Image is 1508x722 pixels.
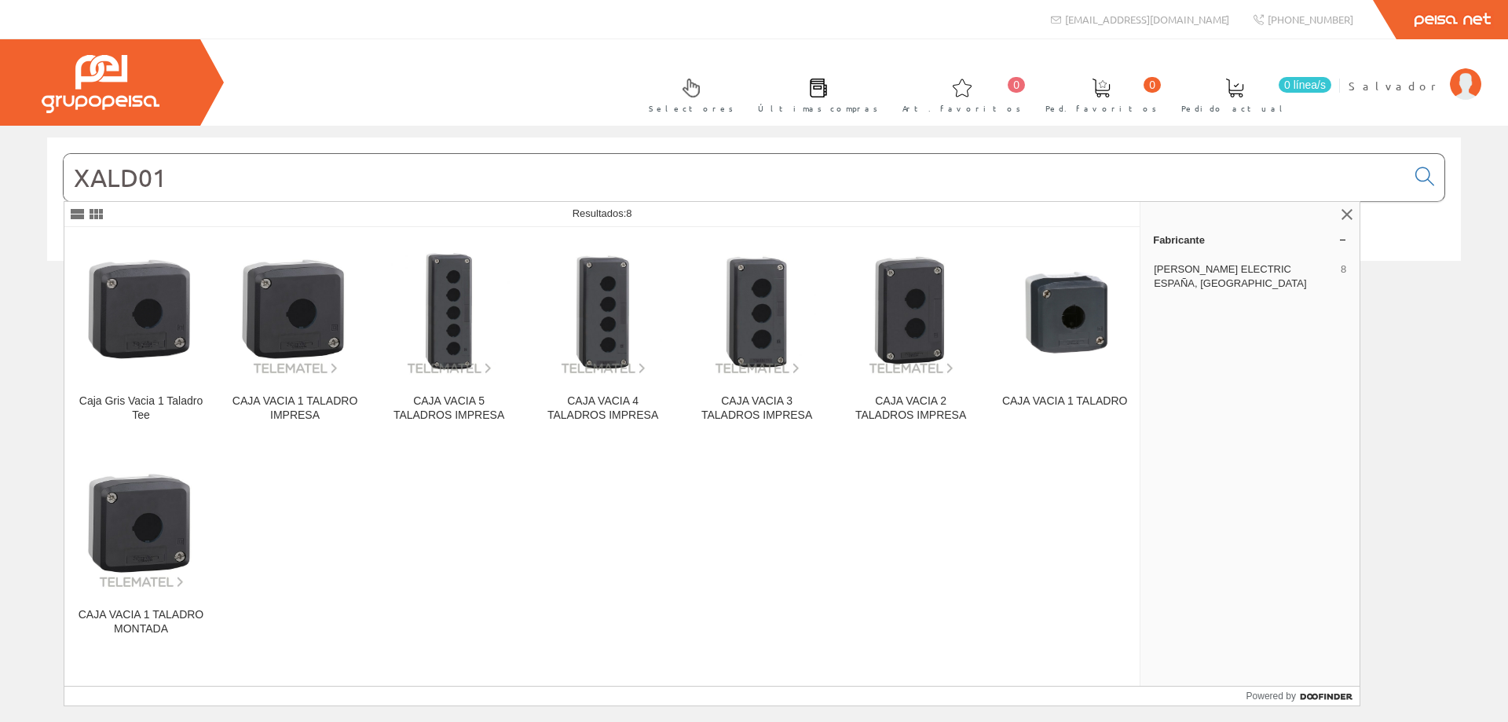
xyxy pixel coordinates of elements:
span: Resultados: [573,207,632,219]
span: Powered by [1246,689,1296,703]
a: Últimas compras [742,65,886,123]
a: Powered by [1246,687,1360,706]
span: Últimas compras [758,101,878,116]
a: Selectores [633,65,741,123]
img: Caja Gris Vacia 1 Taladro Tee [77,247,205,375]
img: CAJA VACIA 1 TALADRO MONTADA [77,461,205,589]
img: CAJA VACIA 1 TALADRO IMPRESA [231,247,359,375]
input: Buscar... [64,154,1406,201]
span: Ped. favoritos [1045,101,1157,116]
img: CAJA VACIA 1 TALADRO [1001,247,1129,375]
span: Salvador [1349,78,1442,93]
a: CAJA VACIA 1 TALADRO IMPRESA CAJA VACIA 1 TALADRO IMPRESA [218,228,372,441]
span: Art. favoritos [902,101,1021,116]
span: 8 [626,207,631,219]
span: 0 línea/s [1279,77,1331,93]
span: [PERSON_NAME] ELECTRIC ESPAÑA, [GEOGRAPHIC_DATA] [1154,262,1334,291]
a: 0 línea/s Pedido actual [1166,65,1335,123]
img: Grupo Peisa [42,55,159,113]
span: Selectores [649,101,734,116]
img: CAJA VACIA 3 TALADROS IMPRESA [693,247,821,375]
div: © Grupo Peisa [47,280,1461,294]
a: Caja Gris Vacia 1 Taladro Tee Caja Gris Vacia 1 Taladro Tee [64,228,218,441]
span: 0 [1144,77,1161,93]
span: [EMAIL_ADDRESS][DOMAIN_NAME] [1065,13,1229,26]
a: CAJA VACIA 1 TALADRO MONTADA CAJA VACIA 1 TALADRO MONTADA [64,442,218,654]
div: CAJA VACIA 1 TALADRO MONTADA [77,608,205,636]
a: CAJA VACIA 1 TALADRO CAJA VACIA 1 TALADRO [988,228,1141,441]
span: Pedido actual [1181,101,1288,116]
div: CAJA VACIA 4 TALADROS IMPRESA [539,394,667,423]
div: CAJA VACIA 5 TALADROS IMPRESA [385,394,513,423]
a: CAJA VACIA 2 TALADROS IMPRESA CAJA VACIA 2 TALADROS IMPRESA [834,228,987,441]
div: CAJA VACIA 3 TALADROS IMPRESA [693,394,821,423]
span: 0 [1008,77,1025,93]
span: [PHONE_NUMBER] [1268,13,1353,26]
div: CAJA VACIA 1 TALADRO IMPRESA [231,394,359,423]
div: CAJA VACIA 2 TALADROS IMPRESA [847,394,975,423]
a: CAJA VACIA 3 TALADROS IMPRESA CAJA VACIA 3 TALADROS IMPRESA [680,228,833,441]
img: CAJA VACIA 2 TALADROS IMPRESA [847,247,975,375]
img: CAJA VACIA 4 TALADROS IMPRESA [539,247,667,375]
a: Salvador [1349,65,1481,80]
a: Fabricante [1140,227,1360,252]
img: CAJA VACIA 5 TALADROS IMPRESA [385,247,513,375]
div: Caja Gris Vacia 1 Taladro Tee [77,394,205,423]
span: 8 [1341,262,1346,291]
a: CAJA VACIA 4 TALADROS IMPRESA CAJA VACIA 4 TALADROS IMPRESA [526,228,679,441]
a: CAJA VACIA 5 TALADROS IMPRESA CAJA VACIA 5 TALADROS IMPRESA [372,228,525,441]
div: CAJA VACIA 1 TALADRO [1001,394,1129,409]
